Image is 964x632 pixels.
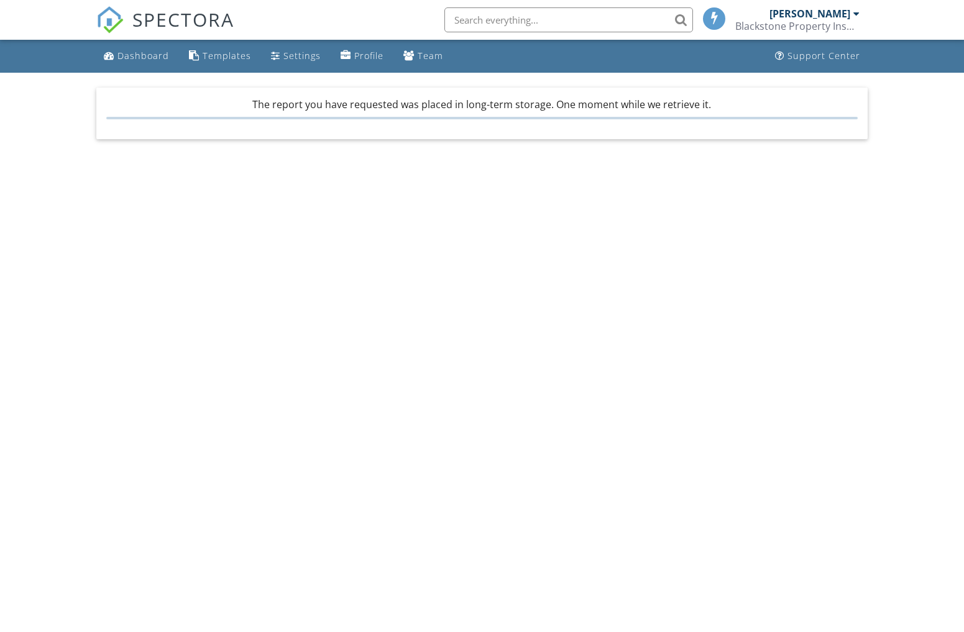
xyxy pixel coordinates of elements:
[444,7,693,32] input: Search everything...
[96,17,234,43] a: SPECTORA
[336,45,388,68] a: Company Profile
[203,50,251,62] div: Templates
[96,6,124,34] img: The Best Home Inspection Software - Spectora
[132,6,234,32] span: SPECTORA
[735,20,860,32] div: Blackstone Property Inspections
[283,50,321,62] div: Settings
[354,50,383,62] div: Profile
[770,45,865,68] a: Support Center
[184,45,256,68] a: Templates
[769,7,850,20] div: [PERSON_NAME]
[787,50,860,62] div: Support Center
[117,50,169,62] div: Dashboard
[99,45,174,68] a: Dashboard
[418,50,443,62] div: Team
[266,45,326,68] a: Settings
[398,45,448,68] a: Team
[106,98,858,119] div: The report you have requested was placed in long-term storage. One moment while we retrieve it.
